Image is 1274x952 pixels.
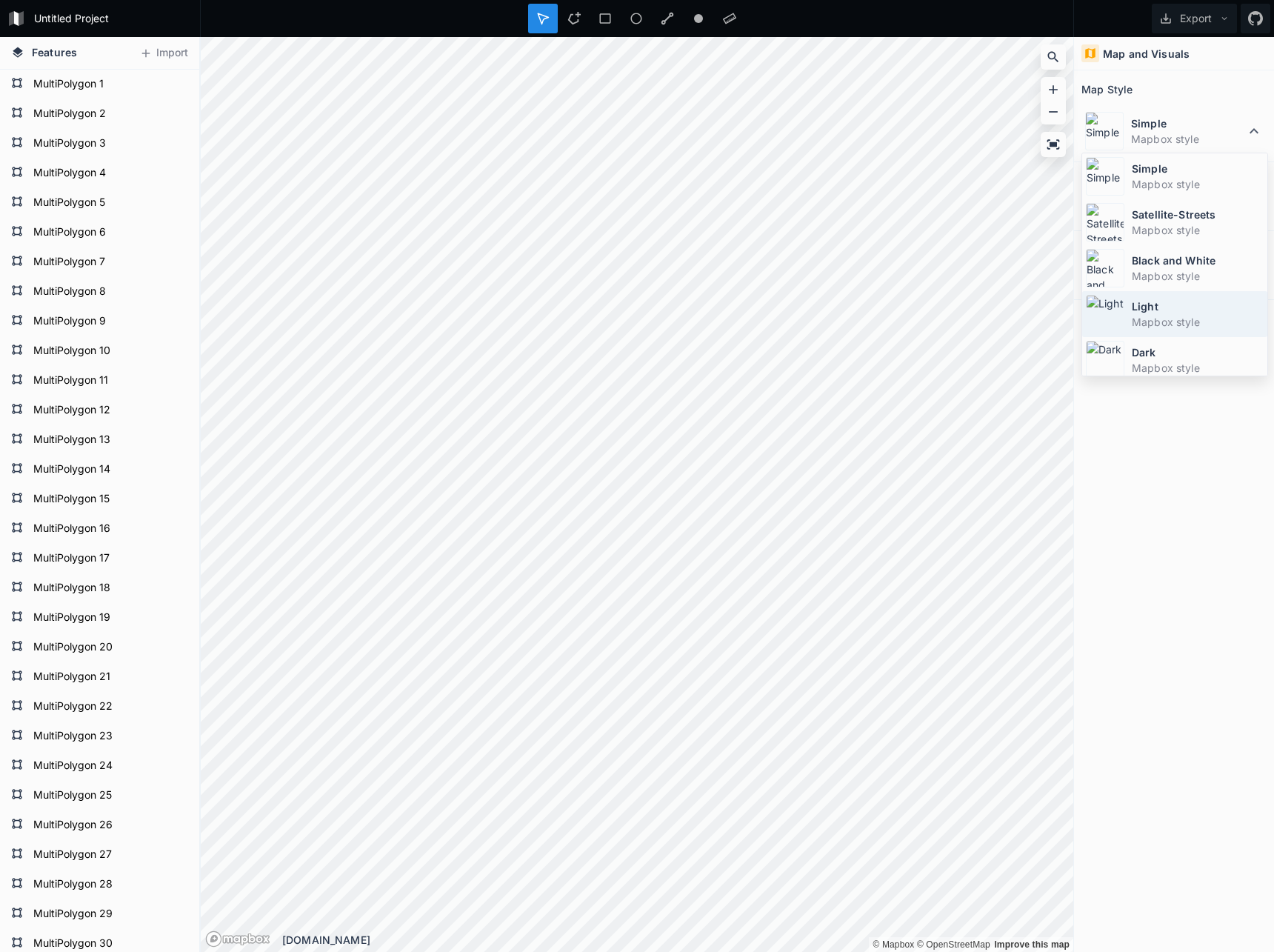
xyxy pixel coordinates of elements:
[1086,157,1124,196] img: Simple
[1086,341,1124,379] img: Dark
[1132,314,1264,330] dd: Mapbox style
[282,932,1073,948] div: [DOMAIN_NAME]
[32,44,77,60] span: Features
[1152,4,1237,33] button: Export
[873,939,914,950] a: Mapbox
[1132,253,1264,268] dt: Black and White
[1086,249,1124,287] img: Black and White
[1132,207,1264,222] dt: Satellite-Streets
[1132,176,1264,192] dd: Mapbox style
[1132,360,1264,376] dd: Mapbox style
[1103,46,1190,61] h4: Map and Visuals
[1131,131,1245,147] dd: Mapbox style
[1132,161,1264,176] dt: Simple
[205,931,270,948] a: Mapbox logo
[1131,116,1245,131] dt: Simple
[1081,78,1133,101] h2: Map Style
[1132,268,1264,284] dd: Mapbox style
[1132,299,1264,314] dt: Light
[132,41,196,65] button: Import
[917,939,990,950] a: OpenStreetMap
[994,939,1070,950] a: Map feedback
[1086,203,1124,242] img: Satellite-Streets
[1085,112,1124,150] img: Simple
[1086,295,1124,333] img: Light
[1132,222,1264,238] dd: Mapbox style
[1132,344,1264,360] dt: Dark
